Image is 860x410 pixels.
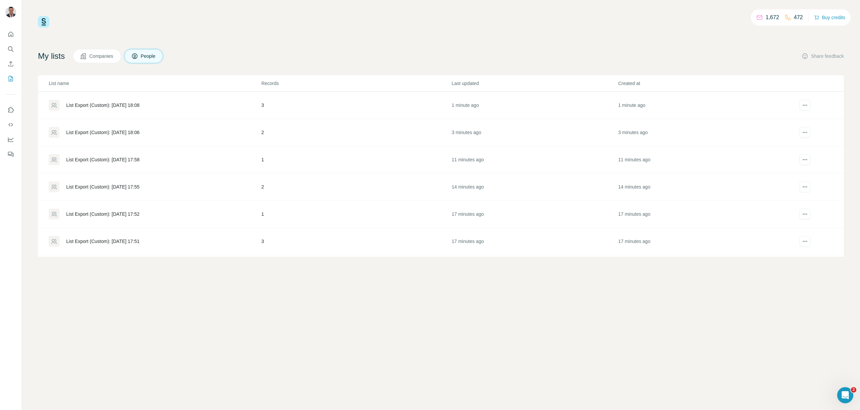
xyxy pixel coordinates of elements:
button: actions [800,154,810,165]
span: People [141,53,156,59]
span: Companies [89,53,114,59]
td: 14 minutes ago [451,173,618,201]
div: List Export (Custom): [DATE] 18:08 [66,102,139,109]
button: Share feedback [802,53,844,59]
button: actions [800,236,810,247]
button: Use Surfe API [5,119,16,131]
button: actions [800,209,810,219]
button: Enrich CSV [5,58,16,70]
td: 3 minutes ago [451,119,618,146]
td: 1 minute ago [618,92,784,119]
button: Feedback [5,148,16,160]
p: Records [261,80,451,87]
td: 2 [261,173,451,201]
td: 11 minutes ago [618,146,784,173]
div: List Export (Custom): [DATE] 17:51 [66,238,139,245]
td: 17 minutes ago [451,201,618,228]
h4: My lists [38,51,65,61]
td: 3 minutes ago [618,119,784,146]
button: Search [5,43,16,55]
td: 1 minute ago [451,92,618,119]
button: My lists [5,73,16,85]
button: actions [800,127,810,138]
p: Last updated [451,80,617,87]
td: 17 minutes ago [618,201,784,228]
div: List Export (Custom): [DATE] 18:06 [66,129,139,136]
button: actions [800,100,810,111]
p: 1,672 [766,13,779,22]
img: Avatar [5,7,16,17]
span: 2 [851,387,856,393]
button: Buy credits [814,13,845,22]
td: 1 [261,146,451,173]
div: List Export (Custom): [DATE] 17:58 [66,156,139,163]
td: 3 [261,228,451,255]
td: 11 minutes ago [451,146,618,173]
td: 14 minutes ago [618,173,784,201]
p: List name [49,80,261,87]
button: Quick start [5,28,16,40]
button: Use Surfe on LinkedIn [5,104,16,116]
td: 1 [261,201,451,228]
td: 2 [261,119,451,146]
td: 50 minutes ago [618,255,784,282]
td: 50 minutes ago [451,255,618,282]
td: 17 minutes ago [618,228,784,255]
div: List Export (Custom): [DATE] 17:55 [66,183,139,190]
td: 17 minutes ago [451,228,618,255]
div: List Export (Custom): [DATE] 17:52 [66,211,139,217]
td: 3 [261,255,451,282]
img: Surfe Logo [38,16,49,28]
td: 3 [261,92,451,119]
button: actions [800,181,810,192]
button: Dashboard [5,133,16,146]
p: 472 [794,13,803,22]
p: Created at [618,80,784,87]
iframe: Intercom live chat [837,387,853,403]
